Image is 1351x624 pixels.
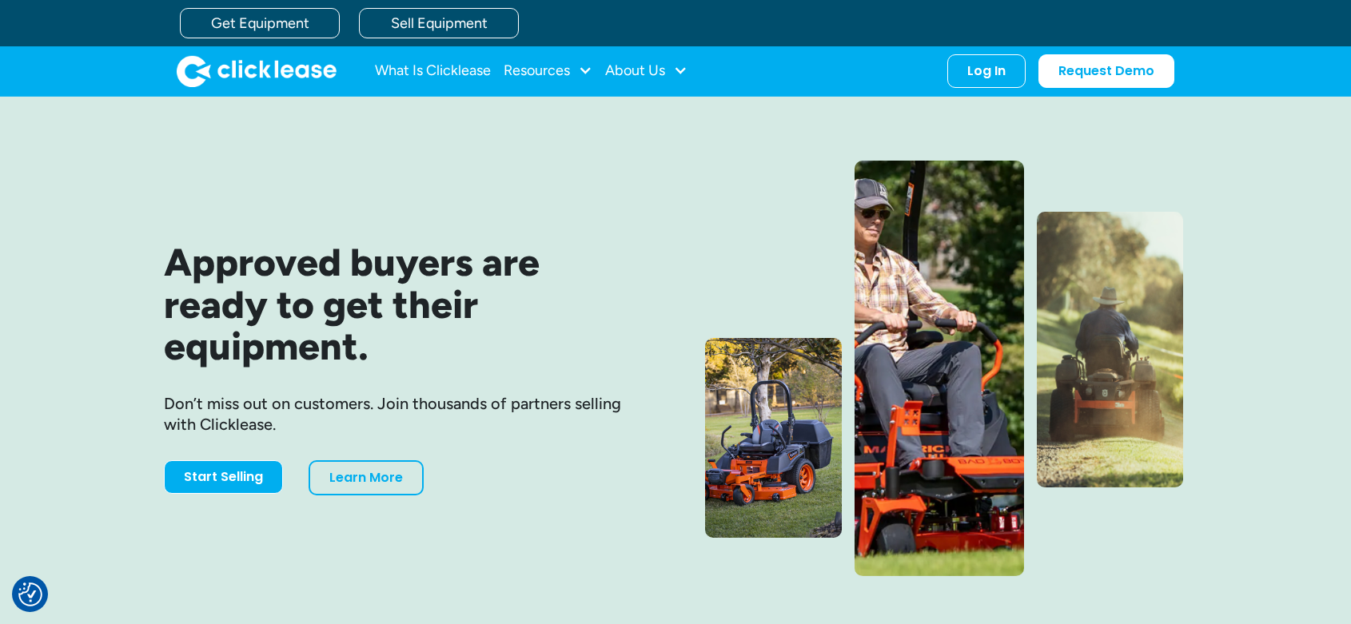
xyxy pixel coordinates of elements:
div: About Us [605,55,687,87]
div: Log In [967,63,1006,79]
div: Resources [504,55,592,87]
a: Request Demo [1038,54,1174,88]
div: Don’t miss out on customers. Join thousands of partners selling with Clicklease. [164,393,650,435]
a: Get Equipment [180,8,340,38]
a: home [177,55,337,87]
button: Consent Preferences [18,582,42,606]
a: Sell Equipment [359,8,519,38]
h1: Approved buyers are ready to get their equipment. [164,241,650,368]
a: Start Selling [164,460,283,494]
a: What Is Clicklease [375,55,491,87]
img: Clicklease logo [177,55,337,87]
img: Revisit consent button [18,582,42,606]
a: Learn More [309,460,424,495]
